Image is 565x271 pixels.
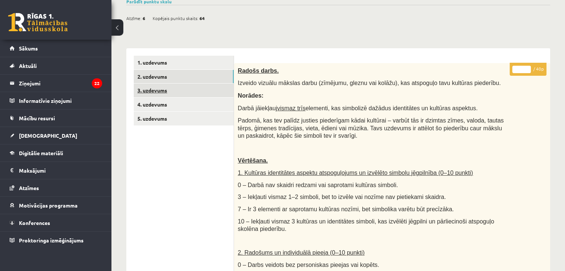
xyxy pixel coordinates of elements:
[10,57,102,74] a: Aktuāli
[238,218,494,232] span: 10 – Iekļauti vismaz 3 kultūras un identitātes simboli, kas izvēlēti jēgpilni un pārliecinoši ats...
[19,162,102,179] legend: Maksājumi
[10,40,102,57] a: Sākums
[10,127,102,144] a: [DEMOGRAPHIC_DATA]
[19,150,63,156] span: Digitālie materiāli
[19,75,102,92] legend: Ziņojumi
[8,13,68,32] a: Rīgas 1. Tālmācības vidusskola
[10,92,102,109] a: Informatīvie ziņojumi
[238,182,398,188] span: 0 – Darbā nav skaidri redzami vai saprotami kultūras simboli.
[238,92,263,99] span: Norādes:
[143,13,145,24] span: 6
[126,13,142,24] span: Atzīme:
[238,170,473,176] span: 1. Kultūras identitātes aspektu atspoguļojums un izvēlēto simbolu jēgpilnība (0–10 punkti)
[238,157,268,164] span: Vērtēšana.
[238,194,446,200] span: 3 – Iekļauti vismaz 1–2 simboli, bet to izvēle vai nozīme nav pietiekami skaidra.
[92,78,102,88] i: 22
[19,219,50,226] span: Konferences
[19,237,84,244] span: Proktoringa izmēģinājums
[10,179,102,196] a: Atzīmes
[19,185,39,191] span: Atzīmes
[238,117,504,139] span: Padomā, kas tev palīdz justies piederīgam kādai kultūrai – varbūt tās ir dzimtas zīmes, valoda, t...
[19,92,102,109] legend: Informatīvie ziņojumi
[199,13,205,24] span: 64
[238,249,365,256] span: 2. Radošums un individuālā pieeja (0–10 punkti)
[10,214,102,231] a: Konferences
[134,70,234,84] a: 2. uzdevums
[238,80,501,86] span: Izveido vizuālu mākslas darbu (zīmējumu, gleznu vai kolāžu), kas atspoguļo tavu kultūras piederību.
[134,84,234,97] a: 3. uzdevums
[510,63,546,76] p: / 40p
[134,112,234,125] a: 5. uzdevums
[10,75,102,92] a: Ziņojumi22
[7,7,301,15] body: Bagātinātā teksta redaktors, wiswyg-editor-user-answer-47433775744340
[19,115,55,121] span: Mācību resursi
[277,105,305,111] u: vismaz trīs
[19,62,37,69] span: Aktuāli
[238,262,379,268] span: 0 – Darbs veidots bez personiskas pieejas vai kopēts.
[10,144,102,161] a: Digitālie materiāli
[238,68,279,74] span: Radošs darbs.
[10,232,102,249] a: Proktoringa izmēģinājums
[10,110,102,127] a: Mācību resursi
[238,206,454,212] span: 7 – Ir 3 elementi ar saprotamu kultūras nozīmi, bet simbolika varētu būt precīzāka.
[19,202,78,209] span: Motivācijas programma
[19,45,38,52] span: Sākums
[10,197,102,214] a: Motivācijas programma
[153,13,198,24] span: Kopējais punktu skaits:
[10,162,102,179] a: Maksājumi
[134,56,234,69] a: 1. uzdevums
[19,132,77,139] span: [DEMOGRAPHIC_DATA]
[134,98,234,111] a: 4. uzdevums
[238,105,478,111] span: Darbā jāiekļauj elementi, kas simbolizē dažādus identitātes un kultūras aspektus.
